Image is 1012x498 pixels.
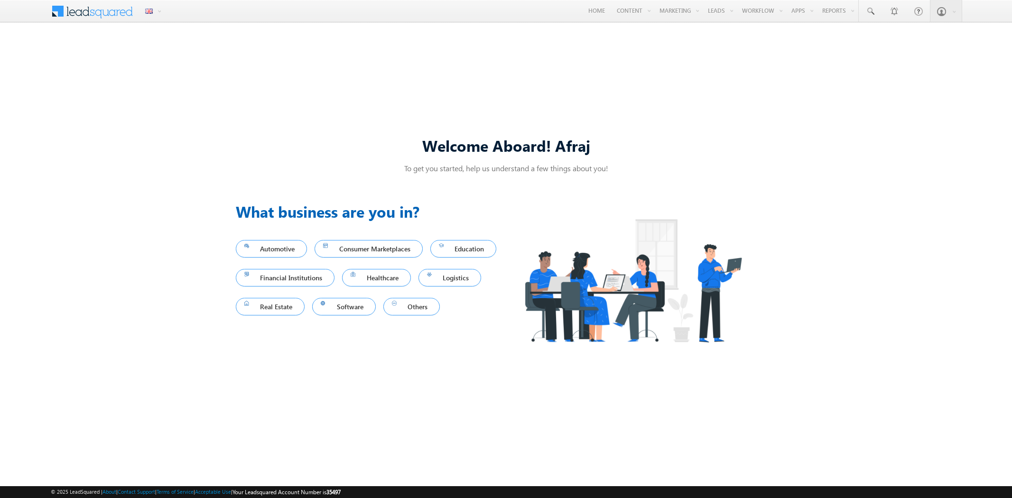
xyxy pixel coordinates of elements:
[102,489,116,495] a: About
[157,489,194,495] a: Terms of Service
[392,300,432,313] span: Others
[244,242,299,255] span: Automotive
[118,489,155,495] a: Contact Support
[236,163,777,173] p: To get you started, help us understand a few things about you!
[244,300,297,313] span: Real Estate
[427,271,473,284] span: Logistics
[236,135,777,156] div: Welcome Aboard! Afraj
[232,489,341,496] span: Your Leadsquared Account Number is
[244,271,326,284] span: Financial Institutions
[236,200,506,223] h3: What business are you in?
[323,242,414,255] span: Consumer Marketplaces
[439,242,488,255] span: Education
[195,489,231,495] a: Acceptable Use
[321,300,367,313] span: Software
[506,200,760,361] img: Industry.png
[326,489,341,496] span: 35497
[351,271,402,284] span: Healthcare
[51,488,341,497] span: © 2025 LeadSquared | | | | |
